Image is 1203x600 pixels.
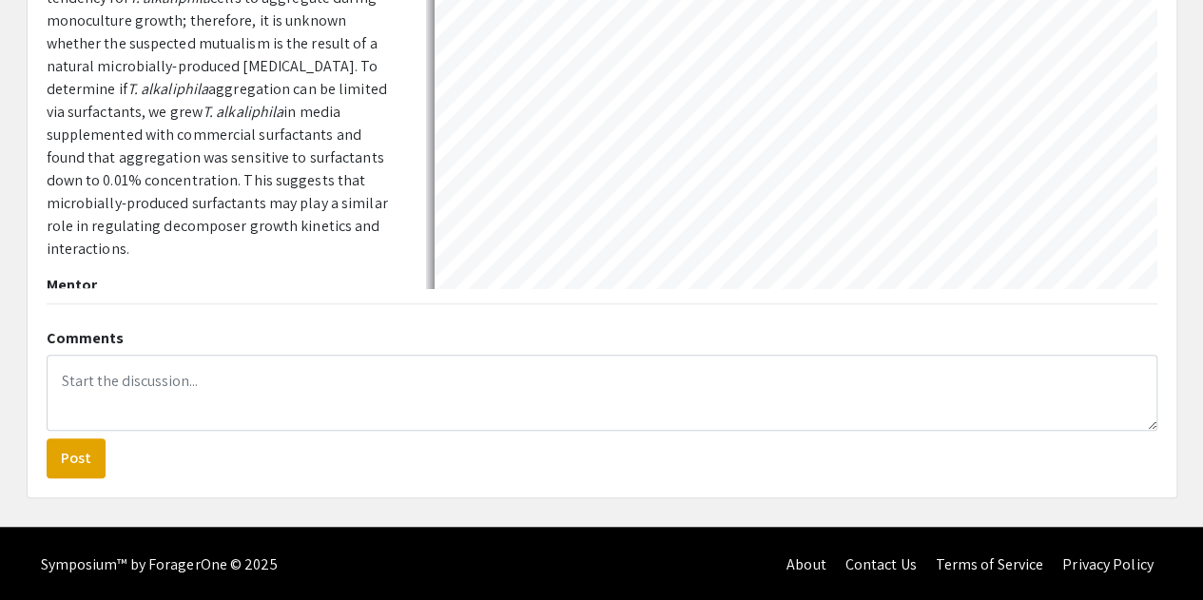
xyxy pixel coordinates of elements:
a: About [786,554,826,574]
span: aggregation can be limited via surfactants, we grew [47,79,387,122]
span: in media supplemented with commercial surfactants and found that aggregation was sensitive to sur... [47,102,388,259]
h2: Mentor [47,276,398,294]
a: Privacy Policy [1062,554,1153,574]
em: T. alkaliphila [203,102,283,122]
iframe: Chat [14,514,81,586]
a: Contact Us [844,554,916,574]
h2: Comments [47,329,1157,347]
a: Terms of Service [935,554,1043,574]
em: T. alkaliphila [127,79,208,99]
button: Post [47,438,106,478]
